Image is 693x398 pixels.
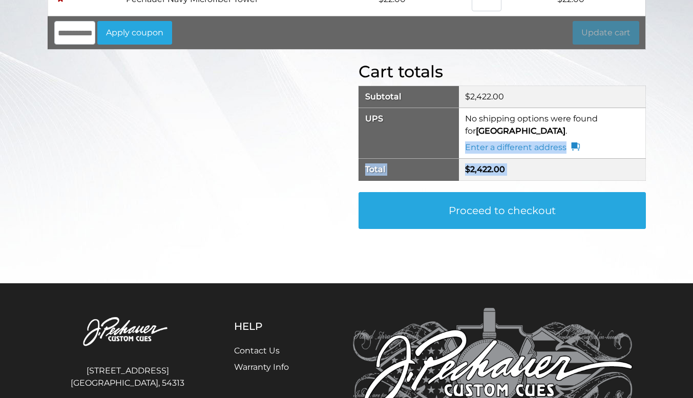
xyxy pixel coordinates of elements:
button: Apply coupon [97,21,172,45]
a: Contact Us [234,346,280,355]
th: Total [359,159,459,181]
th: UPS [359,108,459,159]
h2: Cart totals [359,62,646,81]
address: [STREET_ADDRESS] [GEOGRAPHIC_DATA], 54313 [61,361,195,393]
a: Enter a different address [465,141,580,154]
a: Warranty Info [234,362,289,372]
bdi: 2,422.00 [465,92,504,101]
td: No shipping options were found for . [459,108,645,159]
bdi: 2,422.00 [465,164,505,174]
th: Subtotal [359,86,459,108]
span: $ [465,92,470,101]
a: Proceed to checkout [359,192,646,229]
h5: Help [234,320,313,332]
img: Pechauer Custom Cues [61,308,195,357]
span: $ [465,164,470,174]
button: Update cart [573,21,639,45]
strong: [GEOGRAPHIC_DATA] [476,126,565,136]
